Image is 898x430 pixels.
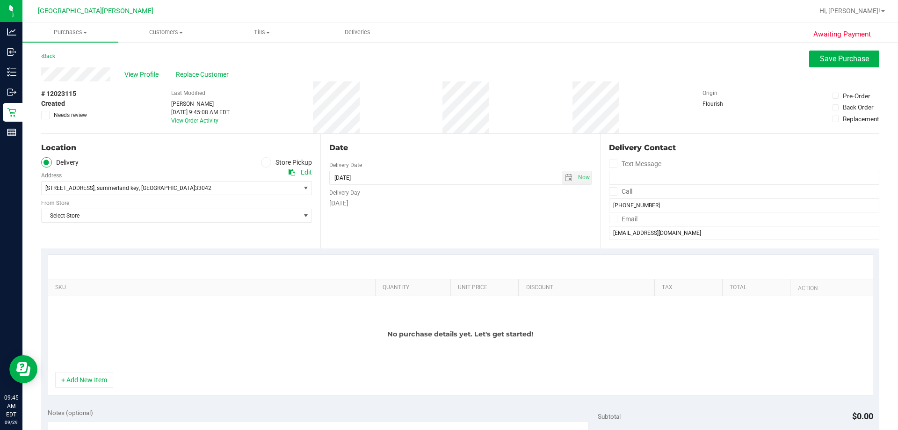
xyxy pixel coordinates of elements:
[42,209,300,222] span: Select Store
[843,102,874,112] div: Back Order
[41,53,55,59] a: Back
[124,70,162,80] span: View Profile
[562,171,576,184] span: select
[45,185,94,191] span: [STREET_ADDRESS]
[171,117,218,124] a: View Order Activity
[289,168,295,177] div: Copy address to clipboard
[48,296,873,372] div: No purchase details yet. Let's get started!
[171,100,230,108] div: [PERSON_NAME]
[702,89,717,97] label: Origin
[730,284,787,292] a: Total
[41,171,62,180] label: Address
[214,22,310,42] a: Tills
[94,185,139,191] span: , summerland key
[41,142,312,153] div: Location
[41,89,76,99] span: # 12023115
[458,284,515,292] a: Unit Price
[576,171,591,184] span: select
[119,28,214,36] span: Customers
[526,284,651,292] a: Discount
[843,114,879,124] div: Replacement
[215,28,310,36] span: Tills
[790,279,865,296] th: Action
[820,54,869,63] span: Save Purchase
[41,99,65,109] span: Created
[4,419,18,426] p: 09/29
[7,128,16,137] inline-svg: Reports
[609,185,632,198] label: Call
[301,168,312,177] div: Edit
[609,212,637,226] label: Email
[7,27,16,36] inline-svg: Analytics
[261,157,312,168] label: Store Pickup
[41,199,69,207] label: From Store
[7,108,16,117] inline-svg: Retail
[329,161,362,169] label: Delivery Date
[4,394,18,419] p: 09:45 AM EDT
[55,284,372,292] a: SKU
[41,157,79,168] label: Delivery
[7,67,16,77] inline-svg: Inventory
[55,372,113,388] button: + Add New Item
[609,157,661,171] label: Text Message
[171,108,230,117] div: [DATE] 9:45:08 AM EDT
[383,284,447,292] a: Quantity
[310,22,406,42] a: Deliveries
[809,51,879,67] button: Save Purchase
[9,355,37,383] iframe: Resource center
[300,209,311,222] span: select
[54,111,87,119] span: Needs review
[329,189,360,197] label: Delivery Day
[576,171,592,184] span: Set Current date
[139,185,195,191] span: , [GEOGRAPHIC_DATA]
[38,7,153,15] span: [GEOGRAPHIC_DATA][PERSON_NAME]
[329,198,591,208] div: [DATE]
[176,70,232,80] span: Replace Customer
[609,142,879,153] div: Delivery Contact
[843,91,870,101] div: Pre-Order
[22,22,118,42] a: Purchases
[118,22,214,42] a: Customers
[48,409,93,416] span: Notes (optional)
[609,171,879,185] input: Format: (999) 999-9999
[7,87,16,97] inline-svg: Outbound
[195,185,211,191] span: 33042
[329,142,591,153] div: Date
[852,411,873,421] span: $0.00
[332,28,383,36] span: Deliveries
[171,89,205,97] label: Last Modified
[819,7,880,15] span: Hi, [PERSON_NAME]!
[22,28,118,36] span: Purchases
[7,47,16,57] inline-svg: Inbound
[609,198,879,212] input: Format: (999) 999-9999
[662,284,719,292] a: Tax
[813,29,871,40] span: Awaiting Payment
[702,100,749,108] div: Flourish
[598,413,621,420] span: Subtotal
[300,182,311,195] span: select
